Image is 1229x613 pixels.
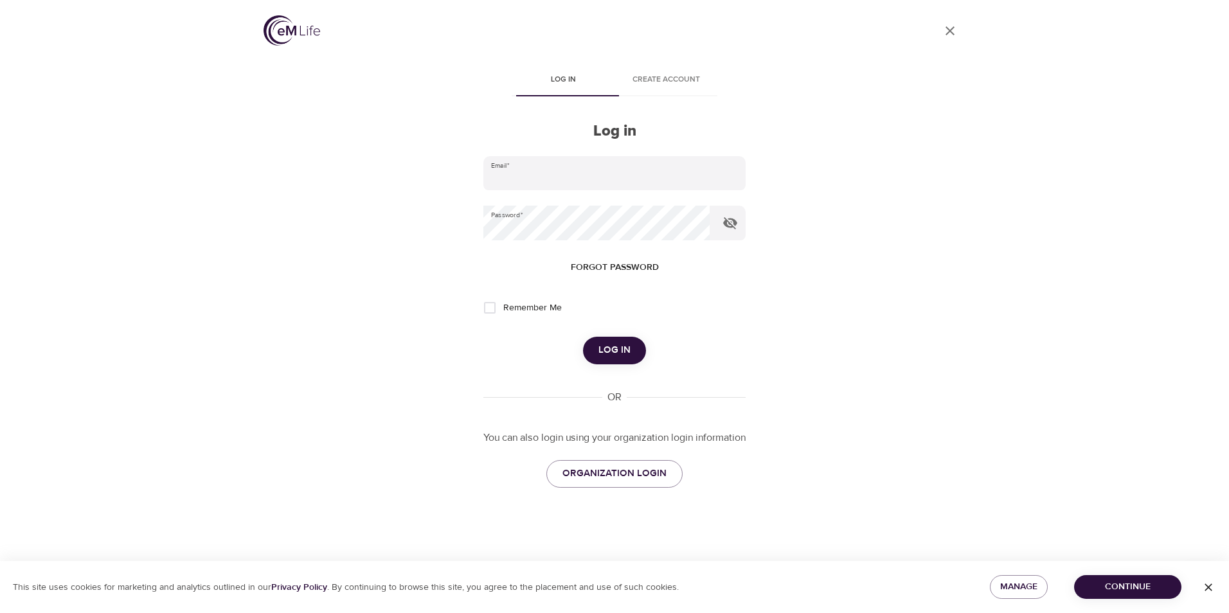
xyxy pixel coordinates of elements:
span: Forgot password [571,260,659,276]
div: disabled tabs example [483,66,746,96]
p: You can also login using your organization login information [483,431,746,445]
button: Log in [583,337,646,364]
span: Log in [598,342,631,359]
div: OR [602,390,627,405]
a: Privacy Policy [271,582,327,593]
span: Create account [622,73,710,87]
span: Manage [1000,579,1037,595]
img: logo [264,15,320,46]
h2: Log in [483,122,746,141]
button: Forgot password [566,256,664,280]
span: Continue [1084,579,1171,595]
a: close [935,15,965,46]
span: ORGANIZATION LOGIN [562,465,667,482]
span: Remember Me [503,301,562,315]
a: ORGANIZATION LOGIN [546,460,683,487]
button: Continue [1074,575,1181,599]
button: Manage [990,575,1048,599]
span: Log in [519,73,607,87]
